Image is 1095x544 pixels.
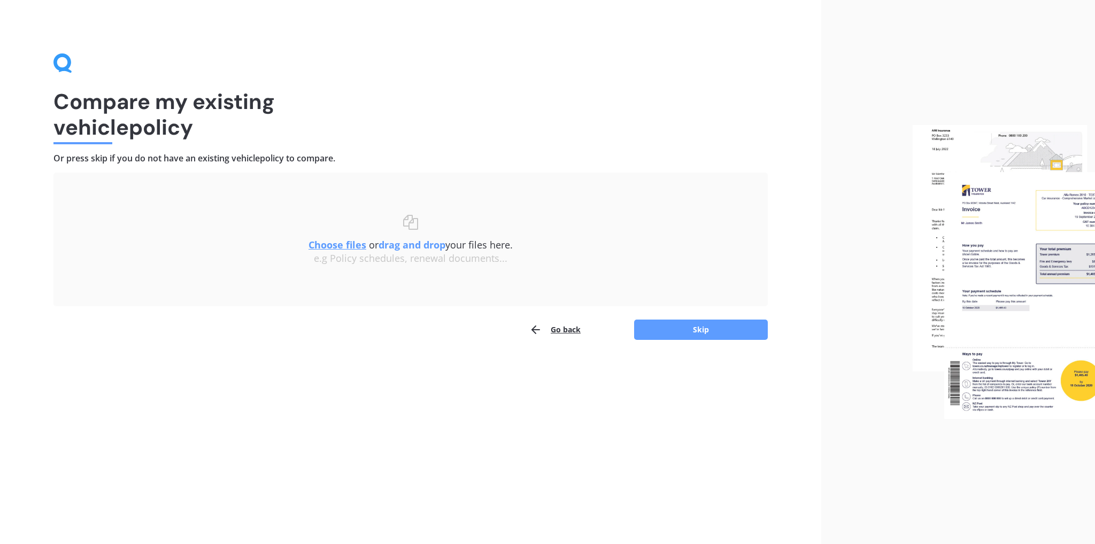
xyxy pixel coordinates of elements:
img: files.webp [913,125,1095,419]
button: Skip [634,320,768,340]
u: Choose files [309,238,366,251]
h4: Or press skip if you do not have an existing vehicle policy to compare. [53,153,768,164]
span: or your files here. [309,238,513,251]
b: drag and drop [379,238,445,251]
button: Go back [529,319,581,340]
div: e.g Policy schedules, renewal documents... [75,253,746,265]
h1: Compare my existing vehicle policy [53,89,768,140]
